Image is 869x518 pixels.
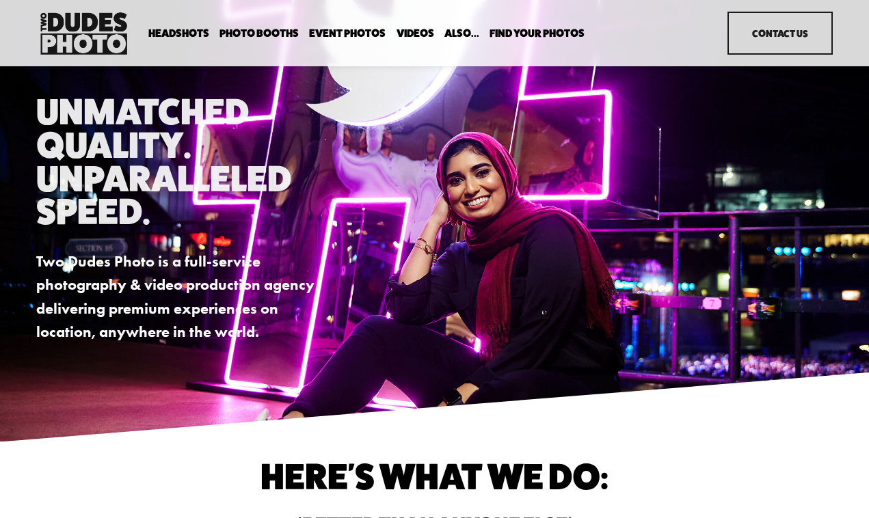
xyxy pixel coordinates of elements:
img: Two Dudes Photo | Headshots, Portraits &amp; Photo Booths [36,9,131,58]
a: folder dropdown [219,27,299,40]
a: folder dropdown [444,27,479,40]
a: Videos [397,27,434,40]
a: Contact Us [727,12,832,55]
a: Event Photos [309,27,386,40]
strong: Two Dudes Photo is a full-service photography & video production agency delivering premium experi... [36,252,318,340]
h1: Here's What We do: [136,460,733,493]
a: folder dropdown [148,27,209,40]
span: Headshots [148,28,209,39]
span: Photo Booths [219,28,299,39]
span: Also... [444,28,479,39]
h1: Unmatched Quality. Unparalleled Speed. [36,95,330,228]
span: Find Your Photos [490,28,585,39]
a: folder dropdown [490,27,585,40]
